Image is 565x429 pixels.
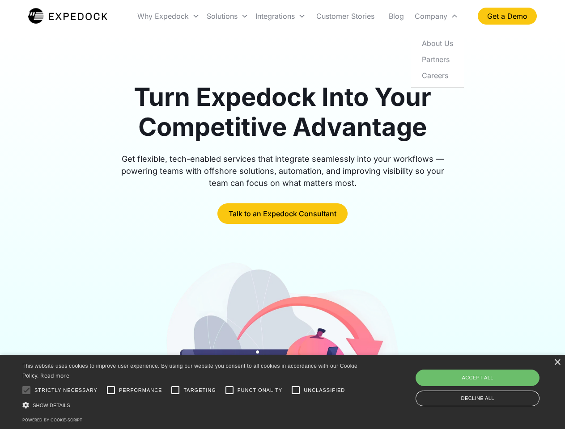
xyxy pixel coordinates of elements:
span: Targeting [183,387,216,394]
div: Solutions [207,12,238,21]
div: Integrations [255,12,295,21]
div: Show details [22,400,361,410]
a: Powered by cookie-script [22,417,82,422]
span: Show details [33,403,70,408]
a: home [28,7,107,25]
a: Blog [382,1,411,31]
span: Functionality [238,387,282,394]
nav: Company [411,31,464,87]
a: Read more [40,372,69,379]
div: Get flexible, tech-enabled services that integrate seamlessly into your workflows — powering team... [111,153,455,189]
a: Partners [415,51,460,67]
h1: Turn Expedock Into Your Competitive Advantage [111,82,455,142]
div: Integrations [252,1,309,31]
span: Unclassified [304,387,345,394]
span: Performance [119,387,162,394]
a: Customer Stories [309,1,382,31]
span: Strictly necessary [34,387,98,394]
div: Solutions [203,1,252,31]
div: Company [415,12,447,21]
img: Expedock Logo [28,7,107,25]
a: Get a Demo [478,8,537,25]
iframe: Chat Widget [416,332,565,429]
a: Careers [415,67,460,83]
div: Company [411,1,462,31]
a: About Us [415,35,460,51]
div: Why Expedock [137,12,189,21]
span: This website uses cookies to improve user experience. By using our website you consent to all coo... [22,363,357,379]
a: Talk to an Expedock Consultant [217,203,348,224]
div: Why Expedock [134,1,203,31]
